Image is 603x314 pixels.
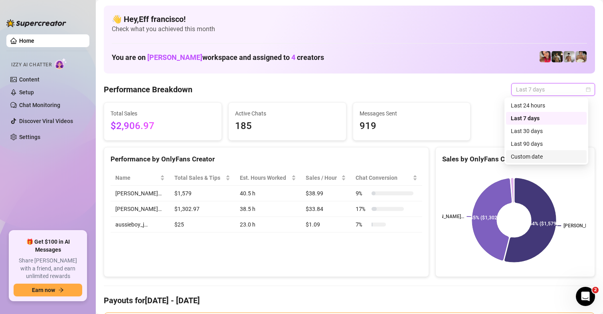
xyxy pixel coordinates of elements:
[576,287,595,306] iframe: Intercom live chat
[442,154,588,165] div: Sales by OnlyFans Creator
[301,217,351,233] td: $1.09
[111,186,170,201] td: [PERSON_NAME]…
[306,173,340,182] span: Sales / Hour
[112,14,587,25] h4: 👋 Hey, Eff francisco !
[506,99,587,112] div: Last 24 hours
[111,119,215,134] span: $2,906.97
[111,109,215,118] span: Total Sales
[14,257,82,280] span: Share [PERSON_NAME] with a friend, and earn unlimited rewards
[516,83,590,95] span: Last 7 days
[235,109,340,118] span: Active Chats
[511,127,582,135] div: Last 30 days
[111,217,170,233] td: aussieboy_j…
[235,217,301,233] td: 23.0 h
[356,189,368,198] span: 9 %
[170,186,235,201] td: $1,579
[19,118,73,124] a: Discover Viral Videos
[351,170,422,186] th: Chat Conversion
[170,217,235,233] td: $25
[170,170,235,186] th: Total Sales & Tips
[55,58,67,70] img: AI Chatter
[19,38,34,44] a: Home
[11,61,51,69] span: Izzy AI Chatter
[301,201,351,217] td: $33.84
[19,102,60,108] a: Chat Monitoring
[506,137,587,150] div: Last 90 days
[174,173,224,182] span: Total Sales & Tips
[14,238,82,254] span: 🎁 Get $100 in AI Messages
[104,84,192,95] h4: Performance Breakdown
[115,173,158,182] span: Name
[356,220,368,229] span: 7 %
[14,284,82,296] button: Earn nowarrow-right
[563,51,575,62] img: aussieboy_j
[511,152,582,161] div: Custom date
[235,119,340,134] span: 185
[425,214,465,219] text: [PERSON_NAME]…
[511,114,582,123] div: Last 7 days
[301,186,351,201] td: $38.99
[511,139,582,148] div: Last 90 days
[170,201,235,217] td: $1,302.97
[301,170,351,186] th: Sales / Hour
[235,201,301,217] td: 38.5 h
[112,25,587,34] span: Check what you achieved this month
[112,53,324,62] h1: You are on workspace and assigned to creators
[506,150,587,163] div: Custom date
[506,125,587,137] div: Last 30 days
[104,295,595,306] h4: Payouts for [DATE] - [DATE]
[111,170,170,186] th: Name
[111,154,422,165] div: Performance by OnlyFans Creator
[19,89,34,95] a: Setup
[111,201,170,217] td: [PERSON_NAME]…
[147,53,202,62] span: [PERSON_NAME]
[506,112,587,125] div: Last 7 days
[586,87,591,92] span: calendar
[240,173,290,182] div: Est. Hours Worked
[32,287,55,293] span: Earn now
[19,76,40,83] a: Content
[575,51,587,62] img: Aussieboy_jfree
[235,186,301,201] td: 40.5 h
[19,134,40,140] a: Settings
[360,109,464,118] span: Messages Sent
[552,51,563,62] img: Tony
[356,173,411,182] span: Chat Conversion
[592,287,599,293] span: 2
[58,287,64,293] span: arrow-right
[356,205,368,213] span: 17 %
[291,53,295,62] span: 4
[511,101,582,110] div: Last 24 hours
[540,51,551,62] img: Vanessa
[6,19,66,27] img: logo-BBDzfeDw.svg
[360,119,464,134] span: 919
